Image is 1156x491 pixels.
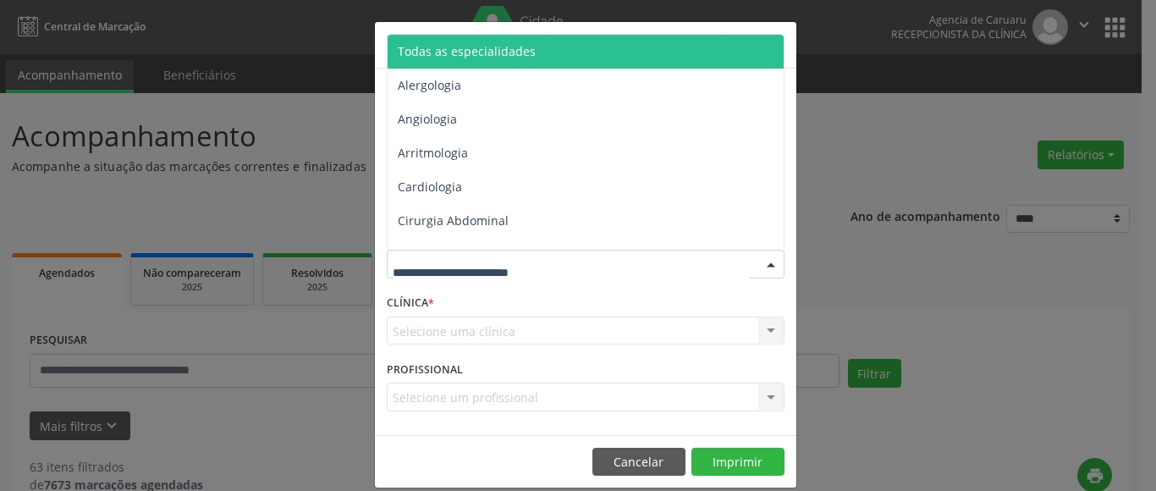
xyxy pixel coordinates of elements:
[387,34,581,56] h5: Relatório de agendamentos
[398,179,462,195] span: Cardiologia
[691,448,784,477] button: Imprimir
[398,43,536,59] span: Todas as especialidades
[398,212,509,229] span: Cirurgia Abdominal
[387,290,434,317] label: CLÍNICA
[398,77,461,93] span: Alergologia
[592,448,685,477] button: Cancelar
[387,356,463,383] label: PROFISSIONAL
[398,111,457,127] span: Angiologia
[762,22,796,63] button: Close
[398,145,468,161] span: Arritmologia
[398,246,502,262] span: Cirurgia Bariatrica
